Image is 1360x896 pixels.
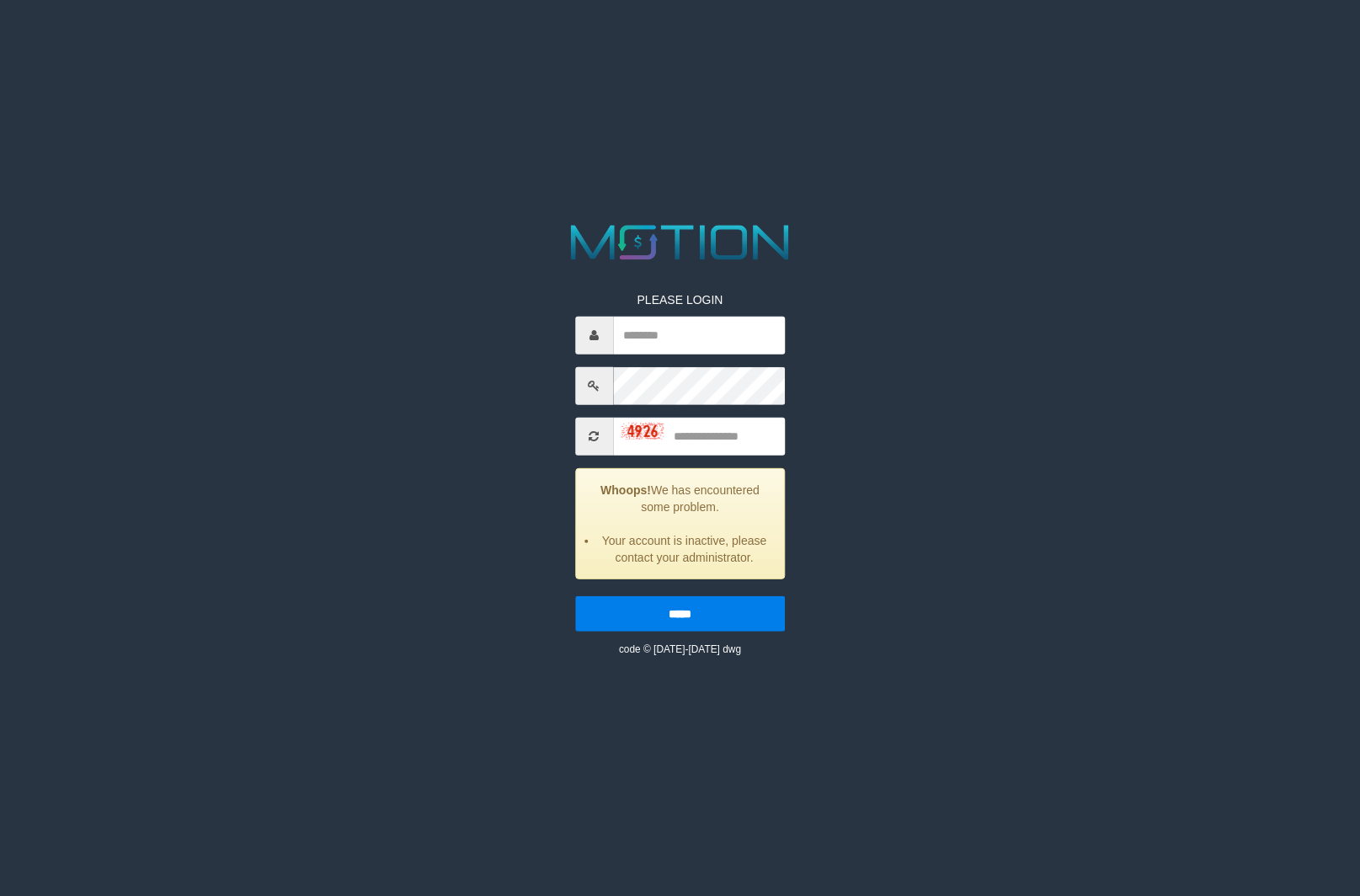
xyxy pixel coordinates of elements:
[575,291,785,308] p: PLEASE LOGIN
[621,423,664,440] img: captcha
[597,532,771,566] li: Your account is inactive, please contact your administrator.
[561,219,799,266] img: MOTION_logo.png
[575,468,785,579] div: We has encountered some problem.
[600,483,651,497] strong: Whoops!
[619,643,741,655] small: code © [DATE]-[DATE] dwg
